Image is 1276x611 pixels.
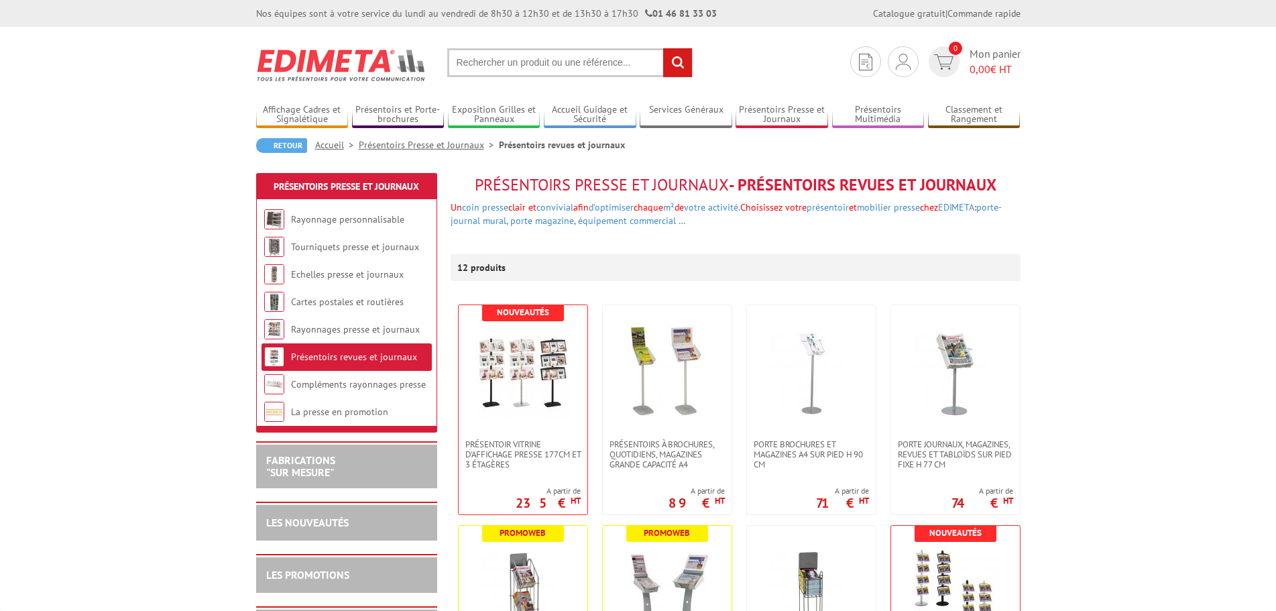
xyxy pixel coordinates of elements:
li: Présentoirs revues et journaux [499,138,625,152]
span: A partir de [516,486,581,496]
a: LES NOUVEAUTÉS [266,516,349,529]
span: 0 [949,42,962,55]
a: Classement et Rangement [928,104,1021,126]
a: Présentoirs revues et journaux [291,351,417,363]
a: Présentoirs et Porte-brochures [352,104,445,126]
a: Tourniquets presse et journaux [291,241,419,253]
span: Présentoirs Presse et Journaux [475,174,729,195]
img: Présentoirs à brochures, quotidiens, magazines grande capacité A4 [620,325,714,419]
span: 0,00 [970,62,990,76]
a: d’optimiser [589,201,634,213]
img: Rayonnage personnalisable [264,209,284,229]
a: Exposition Grilles et Panneaux [448,104,540,126]
font: clair et afin chaque de Choisissez votre [479,201,807,213]
img: La presse en promotion [264,402,284,422]
p: 235 € [516,499,581,507]
a: mobilier presse [857,201,920,213]
img: devis rapide [859,54,872,70]
a: Echelles presse et journaux [291,268,404,280]
a: porte magazine, [510,215,575,227]
div: Nos équipes sont à votre service du lundi au vendredi de 8h30 à 12h30 et de 13h30 à 17h30 [256,7,717,20]
a: presse [482,201,508,213]
img: Rayonnages presse et journaux [264,319,284,339]
p: 12 produits [457,254,508,281]
img: Porte Journaux, Magazines, Revues et Tabloïds sur pied fixe H 77 cm [909,325,1002,419]
span: A partir de [816,486,869,496]
a: convivial [536,201,573,213]
span: Présentoir vitrine d'affichage presse 177cm et 3 étagères [465,439,581,469]
img: Echelles presse et journaux [264,264,284,284]
b: Nouveautés [929,527,982,539]
img: Porte brochures et magazines A4 sur pied H 90 cm [764,325,858,419]
a: LES PROMOTIONS [266,568,349,581]
a: devis rapide 0 Mon panier 0,00€ HT [925,46,1021,77]
a: Rayonnages presse et journaux [291,323,420,335]
sup: HT [859,495,869,506]
a: Retour [256,138,307,153]
a: Commande rapide [947,7,1021,19]
a: EDIMETA [938,201,974,213]
font: Un [451,201,1002,227]
a: Présentoirs Presse et Journaux [359,139,499,151]
a: votre activité. [684,201,740,213]
a: Accueil Guidage et Sécurité [544,104,636,126]
sup: HT [715,495,725,506]
img: Présentoirs revues et journaux [264,347,284,367]
span: Mon panier [970,46,1021,77]
span: et [849,201,857,213]
span: Porte Journaux, Magazines, Revues et Tabloïds sur pied fixe H 77 cm [898,439,1013,469]
span: chez : [451,201,1002,227]
img: devis rapide [896,54,911,70]
img: Edimeta [256,40,427,90]
div: | [873,7,1021,20]
a: équipement commercial … [578,215,686,227]
a: Services Généraux [640,104,732,126]
a: Présentoirs Presse et Journaux [274,180,419,192]
strong: 01 46 81 33 03 [645,7,717,19]
span: A partir de [951,486,1013,496]
input: Rechercher un produit ou une référence... [447,48,693,77]
img: Compléments rayonnages presse [264,374,284,394]
a: Accueil [315,139,359,151]
img: devis rapide [934,54,953,70]
a: coin [462,201,479,213]
a: FABRICATIONS"Sur Mesure" [266,453,335,479]
a: porte-journal mural, [451,201,1002,227]
span: Porte brochures et magazines A4 sur pied H 90 cm [754,439,869,469]
a: Porte Journaux, Magazines, Revues et Tabloïds sur pied fixe H 77 cm [891,439,1020,469]
p: 89 € [669,499,725,507]
a: Cartes postales et routières [291,296,404,308]
a: Porte brochures et magazines A4 sur pied H 90 cm [747,439,876,469]
sup: HT [571,495,581,506]
span: Présentoirs à brochures, quotidiens, magazines grande capacité A4 [610,439,725,469]
b: Nouveautés [497,307,549,318]
a: La presse en promotion [291,406,388,418]
span: € HT [970,62,1021,77]
a: Présentoirs Multimédia [832,104,925,126]
sup: HT [1003,495,1013,506]
p: 71 € [816,499,869,507]
input: rechercher [663,48,692,77]
img: Cartes postales et routières [264,292,284,312]
a: Présentoirs à brochures, quotidiens, magazines grande capacité A4 [603,439,732,469]
b: Promoweb [644,527,690,539]
a: présentoir [807,201,849,213]
a: Catalogue gratuit [873,7,945,19]
p: 74 € [951,499,1013,507]
a: Compléments rayonnages presse [291,378,426,390]
span: A partir de [669,486,725,496]
a: Présentoirs Presse et Journaux [736,104,828,126]
a: m² [663,201,675,213]
img: Présentoir vitrine d'affichage presse 177cm et 3 étagères [476,325,570,419]
a: Présentoir vitrine d'affichage presse 177cm et 3 étagères [459,439,587,469]
h1: - Présentoirs revues et journaux [451,176,1021,194]
img: Tourniquets presse et journaux [264,237,284,257]
a: Affichage Cadres et Signalétique [256,104,349,126]
a: Rayonnage personnalisable [291,213,404,225]
b: Promoweb [500,527,546,539]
